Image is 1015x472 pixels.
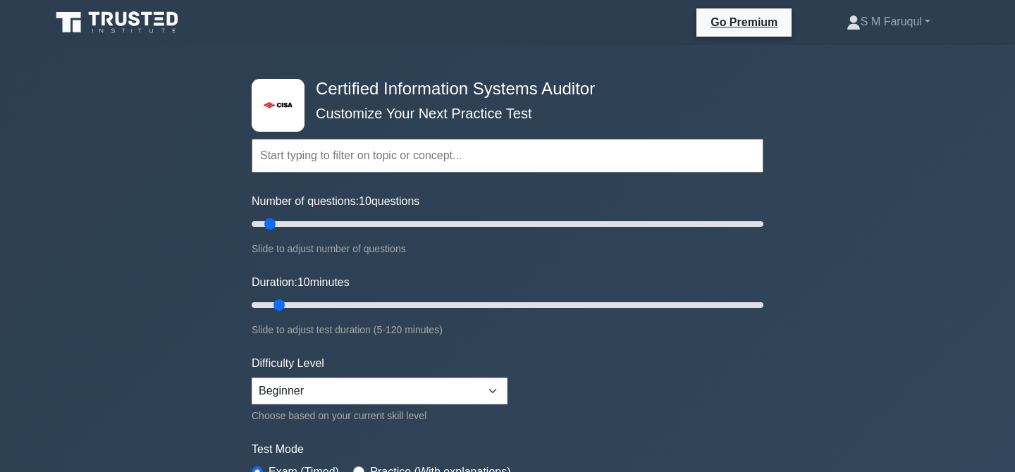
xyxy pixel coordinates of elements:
a: S M Faruqul [813,8,964,36]
span: 10 [359,195,371,207]
div: Slide to adjust test duration (5-120 minutes) [252,321,763,338]
label: Test Mode [252,441,763,458]
div: Choose based on your current skill level [252,407,508,424]
label: Duration: minutes [252,274,350,291]
label: Difficulty Level [252,355,324,372]
div: Slide to adjust number of questions [252,240,763,257]
input: Start typing to filter on topic or concept... [252,139,763,173]
span: 10 [297,276,310,288]
a: Go Premium [702,13,786,31]
h4: Certified Information Systems Auditor [310,79,694,99]
label: Number of questions: questions [252,193,419,210]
